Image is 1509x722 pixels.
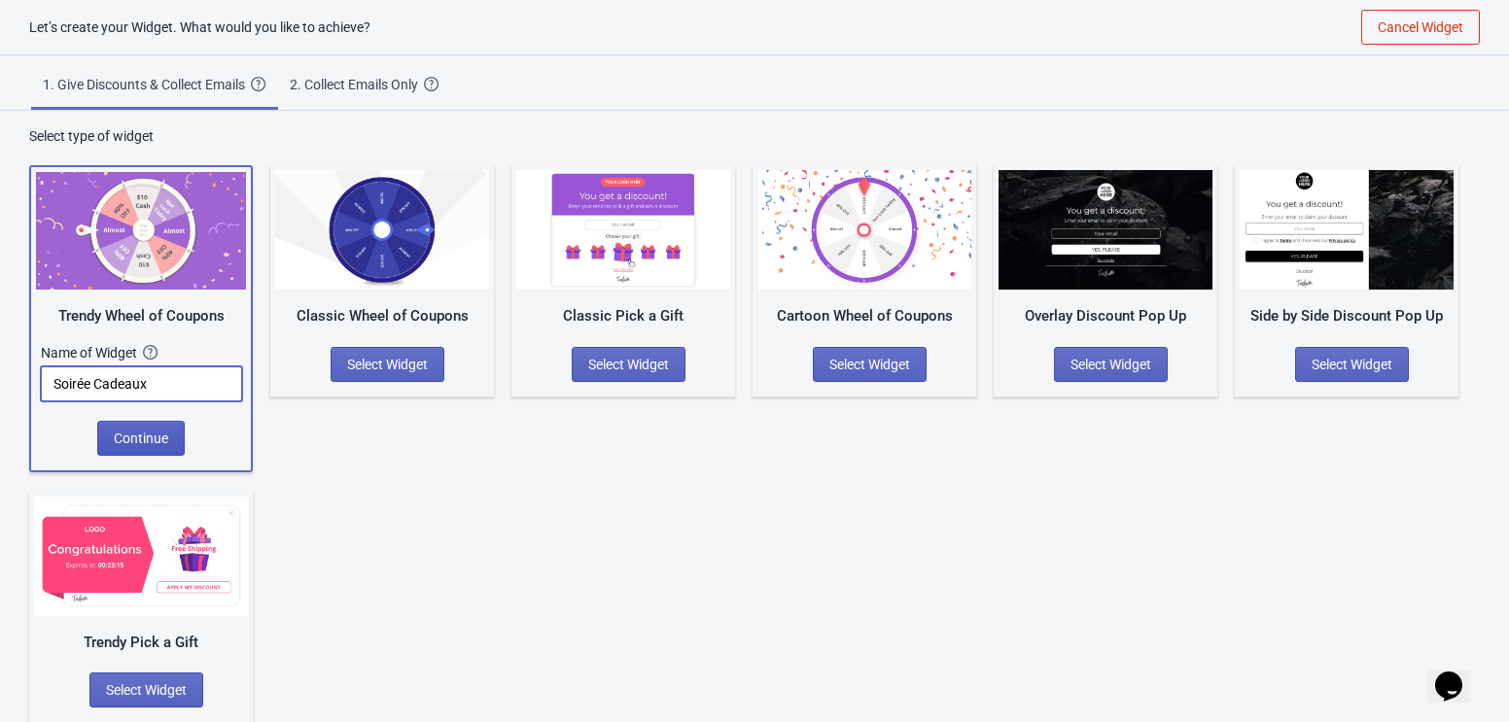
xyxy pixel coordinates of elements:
[41,343,143,362] div: Name of Widget
[43,75,251,94] div: 1. Give Discounts & Collect Emails
[572,347,685,382] button: Select Widget
[347,357,428,372] span: Select Widget
[757,170,971,290] img: cartoon_game.jpg
[1240,305,1454,327] div: Side by Side Discount Pop Up
[89,672,203,707] button: Select Widget
[757,305,971,327] div: Cartoon Wheel of Coupons
[516,305,730,327] div: Classic Pick a Gift
[34,632,248,654] div: Trendy Pick a Gift
[275,305,489,327] div: Classic Wheel of Coupons
[1070,357,1151,372] span: Select Widget
[1312,357,1392,372] span: Select Widget
[331,347,444,382] button: Select Widget
[36,172,246,290] img: trendy_game.png
[1378,19,1463,35] span: Cancel Widget
[34,497,248,616] img: gift_game_v2.jpg
[114,430,168,446] span: Continue
[29,126,1480,146] div: Select type of widget
[1240,170,1454,290] img: regular_popup.jpg
[1295,347,1409,382] button: Select Widget
[1427,644,1490,703] iframe: chat widget
[1054,347,1168,382] button: Select Widget
[999,170,1212,290] img: full_screen_popup.jpg
[36,305,246,327] div: Trendy Wheel of Coupons
[516,170,730,290] img: gift_game.jpg
[588,357,669,372] span: Select Widget
[97,421,185,456] button: Continue
[999,305,1212,327] div: Overlay Discount Pop Up
[813,347,927,382] button: Select Widget
[1361,10,1480,45] button: Cancel Widget
[290,75,424,94] div: 2. Collect Emails Only
[275,170,489,290] img: classic_game.jpg
[106,682,187,698] span: Select Widget
[829,357,910,372] span: Select Widget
